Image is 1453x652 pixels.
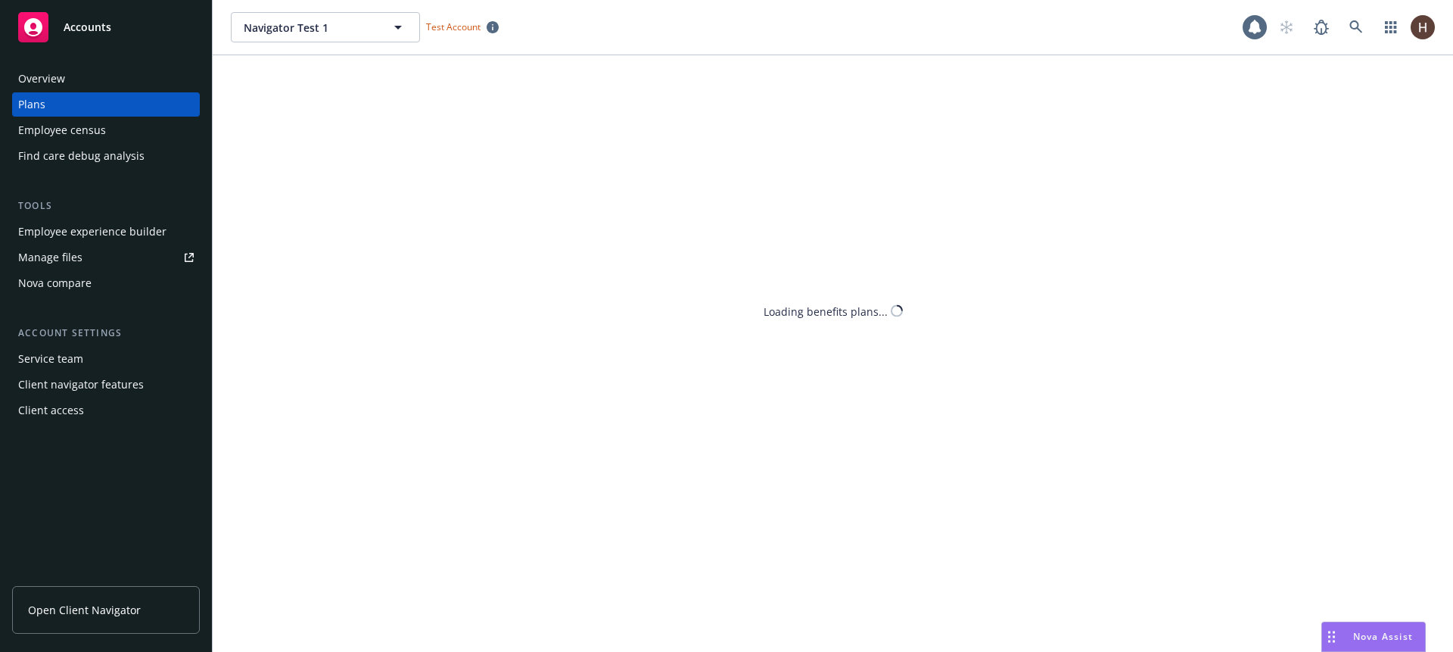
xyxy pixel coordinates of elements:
[18,245,82,270] div: Manage files
[18,92,45,117] div: Plans
[18,118,106,142] div: Employee census
[1411,15,1435,39] img: photo
[18,271,92,295] div: Nova compare
[12,326,200,341] div: Account settings
[1341,12,1371,42] a: Search
[1271,12,1302,42] a: Start snowing
[28,602,141,618] span: Open Client Navigator
[18,398,84,423] div: Client access
[12,118,200,142] a: Employee census
[12,271,200,295] a: Nova compare
[12,6,200,48] a: Accounts
[12,198,200,214] div: Tools
[420,19,505,35] span: Test Account
[12,67,200,91] a: Overview
[18,373,144,397] div: Client navigator features
[764,303,888,319] div: Loading benefits plans...
[426,20,481,33] span: Test Account
[1321,622,1426,652] button: Nova Assist
[18,220,166,244] div: Employee experience builder
[12,347,200,371] a: Service team
[18,144,145,168] div: Find care debug analysis
[1322,622,1341,651] div: Drag to move
[18,347,83,371] div: Service team
[18,67,65,91] div: Overview
[12,220,200,244] a: Employee experience builder
[64,21,111,33] span: Accounts
[12,373,200,397] a: Client navigator features
[12,144,200,168] a: Find care debug analysis
[1353,630,1413,643] span: Nova Assist
[1306,12,1336,42] a: Report a Bug
[1376,12,1406,42] a: Switch app
[12,92,200,117] a: Plans
[12,398,200,423] a: Client access
[244,20,375,36] span: Navigator Test 1
[231,12,420,42] button: Navigator Test 1
[12,245,200,270] a: Manage files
